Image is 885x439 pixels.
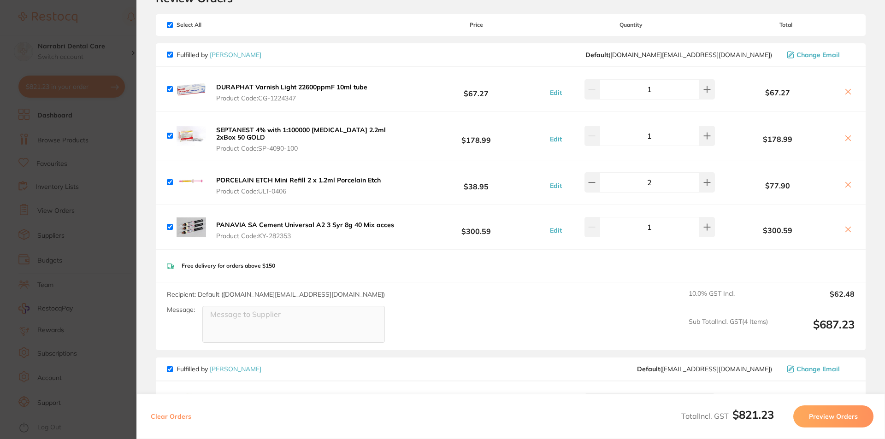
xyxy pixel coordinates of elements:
[216,232,394,240] span: Product Code: KY-282353
[689,318,768,343] span: Sub Total Incl. GST ( 4 Items)
[547,135,565,143] button: Edit
[210,365,261,373] a: [PERSON_NAME]
[585,51,608,59] b: Default
[637,365,660,373] b: Default
[210,51,261,59] a: [PERSON_NAME]
[216,221,394,229] b: PANAVIA SA Cement Universal A2 3 Syr 8g 40 Mix acces
[407,127,545,144] b: $178.99
[213,176,383,195] button: PORCELAIN ETCH Mini Refill 2 x 1.2ml Porcelain Etch Product Code:ULT-0406
[681,411,774,421] span: Total Incl. GST
[167,290,385,299] span: Recipient: Default ( [DOMAIN_NAME][EMAIL_ADDRESS][DOMAIN_NAME] )
[167,306,195,314] label: Message:
[177,51,261,59] p: Fulfilled by
[732,408,774,421] b: $821.23
[407,174,545,191] b: $38.95
[717,181,838,190] b: $77.90
[717,88,838,97] b: $67.27
[148,405,194,427] button: Clear Orders
[182,263,275,269] p: Free delivery for orders above $150
[177,168,206,197] img: emJjYXpjcA
[796,51,840,59] span: Change Email
[213,83,370,102] button: DURAPHAT Varnish Light 22600ppmF 10ml tube Product Code:CG-1224347
[216,145,405,152] span: Product Code: SP-4090-100
[177,212,206,242] img: cGtxaHdlcw
[213,126,407,152] button: SEPTANEST 4% with 1:100000 [MEDICAL_DATA] 2.2ml 2xBox 50 GOLD Product Code:SP-4090-100
[793,405,873,427] button: Preview Orders
[213,221,397,240] button: PANAVIA SA Cement Universal A2 3 Syr 8g 40 Mix acces Product Code:KY-282353
[547,88,565,97] button: Edit
[177,121,206,151] img: N2tzbWJ4Mw
[167,22,259,28] span: Select All
[784,365,855,373] button: Change Email
[717,226,838,234] b: $300.59
[177,389,206,418] img: MjRieTJhZA
[775,290,855,310] output: $62.48
[216,126,386,141] b: SEPTANEST 4% with 1:100000 [MEDICAL_DATA] 2.2ml 2xBox 50 GOLD
[547,181,565,190] button: Edit
[547,226,565,234] button: Edit
[407,81,545,98] b: $67.27
[717,22,855,28] span: Total
[585,51,772,59] span: customer.care@henryschein.com.au
[407,22,545,28] span: Price
[689,290,768,310] span: 10.0 % GST Incl.
[784,51,855,59] button: Change Email
[216,176,381,184] b: PORCELAIN ETCH Mini Refill 2 x 1.2ml Porcelain Etch
[545,22,717,28] span: Quantity
[177,75,206,104] img: c2V1YjJ2bg
[216,94,367,102] span: Product Code: CG-1224347
[796,365,840,373] span: Change Email
[775,318,855,343] output: $687.23
[216,83,367,91] b: DURAPHAT Varnish Light 22600ppmF 10ml tube
[177,365,261,373] p: Fulfilled by
[637,365,772,373] span: save@adamdental.com.au
[216,187,381,195] span: Product Code: ULT-0406
[717,135,838,143] b: $178.99
[407,219,545,236] b: $300.59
